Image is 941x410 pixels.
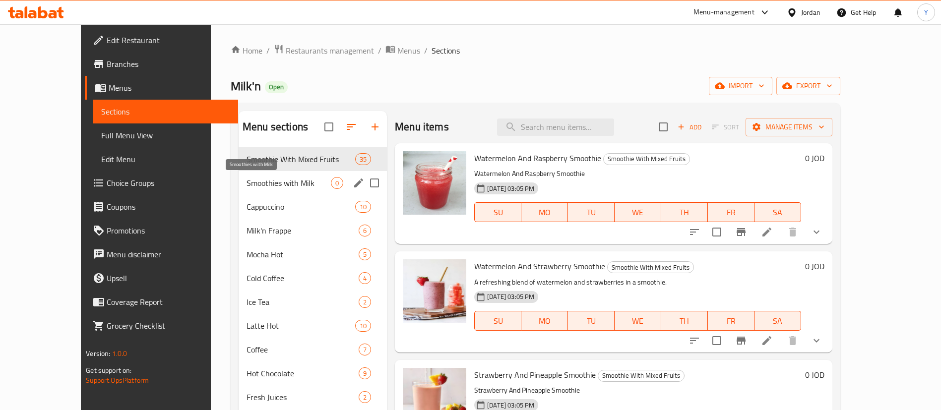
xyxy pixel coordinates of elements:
[784,80,832,92] span: export
[359,250,371,259] span: 5
[356,155,371,164] span: 35
[604,153,690,165] span: Smoothie With Mixed Fruits
[265,81,288,93] div: Open
[247,296,359,308] span: Ice Tea
[247,153,355,165] span: Smoothie With Mixed Fruits
[483,292,538,301] span: [DATE] 03:05 PM
[239,242,387,266] div: Mocha Hot5
[239,171,387,195] div: Smoothies with Milk0edit
[474,311,521,331] button: SU
[805,220,828,244] button: show more
[318,117,339,137] span: Select all sections
[231,45,262,57] a: Home
[598,370,685,382] div: Smoothie With Mixed Fruits
[781,329,805,352] button: delete
[805,151,824,165] h6: 0 JOD
[243,119,308,134] h2: Menu sections
[239,290,387,314] div: Ice Tea2
[603,153,690,165] div: Smoothie With Mixed Fruits
[101,106,230,117] span: Sections
[607,261,694,273] div: Smoothie With Mixed Fruits
[424,45,428,57] li: /
[754,202,801,222] button: SA
[107,34,230,46] span: Edit Restaurant
[758,314,797,328] span: SA
[247,201,355,213] span: Cappuccino
[359,296,371,308] div: items
[359,274,371,283] span: 4
[359,344,371,355] div: items
[661,202,708,222] button: TH
[805,259,824,273] h6: 0 JOD
[395,119,449,134] h2: Menu items
[706,330,727,351] span: Select to update
[359,369,371,378] span: 9
[693,6,754,18] div: Menu-management
[93,100,238,123] a: Sections
[403,259,466,323] img: Watermelon And Strawberry Smoothie
[924,7,928,18] span: Y
[247,344,359,355] div: Coffee
[474,384,801,397] p: Strawberry And Pineapple Smoothie
[247,367,359,379] span: Hot Chocolate
[385,44,420,57] a: Menus
[758,205,797,220] span: SA
[474,168,801,180] p: Watermelon And Raspberry Smoothie
[729,220,753,244] button: Branch-specific-item
[85,242,238,266] a: Menu disclaimer
[239,338,387,361] div: Coffee7
[101,129,230,141] span: Full Menu View
[746,118,832,136] button: Manage items
[521,202,568,222] button: MO
[661,311,708,331] button: TH
[107,248,230,260] span: Menu disclaimer
[85,266,238,290] a: Upsell
[107,320,230,332] span: Grocery Checklist
[712,205,751,220] span: FR
[239,147,387,171] div: Smoothie With Mixed Fruits35
[85,195,238,219] a: Coupons
[811,226,822,238] svg: Show Choices
[525,205,564,220] span: MO
[107,296,230,308] span: Coverage Report
[85,314,238,338] a: Grocery Checklist
[101,153,230,165] span: Edit Menu
[708,311,754,331] button: FR
[109,82,230,94] span: Menus
[359,225,371,236] div: items
[483,184,538,193] span: [DATE] 03:05 PM
[474,151,601,166] span: Watermelon And Raspberry Smoothie
[754,311,801,331] button: SA
[497,118,614,136] input: search
[363,115,387,139] button: Add section
[355,201,371,213] div: items
[479,205,517,220] span: SU
[359,345,371,354] span: 7
[247,320,355,332] span: Latte Hot
[107,201,230,213] span: Coupons
[706,222,727,242] span: Select to update
[568,202,615,222] button: TU
[247,225,359,236] span: Milk'n Frappe
[717,80,764,92] span: import
[619,314,657,328] span: WE
[85,219,238,242] a: Promotions
[86,347,110,360] span: Version:
[359,391,371,403] div: items
[86,364,131,377] span: Get support on:
[247,272,359,284] span: Cold Coffee
[761,226,773,238] a: Edit menu item
[274,44,374,57] a: Restaurants management
[683,329,706,352] button: sort-choices
[359,248,371,260] div: items
[247,391,359,403] span: Fresh Juices
[705,119,746,135] span: Select section first
[107,58,230,70] span: Branches
[676,121,703,133] span: Add
[572,314,611,328] span: TU
[378,45,381,57] li: /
